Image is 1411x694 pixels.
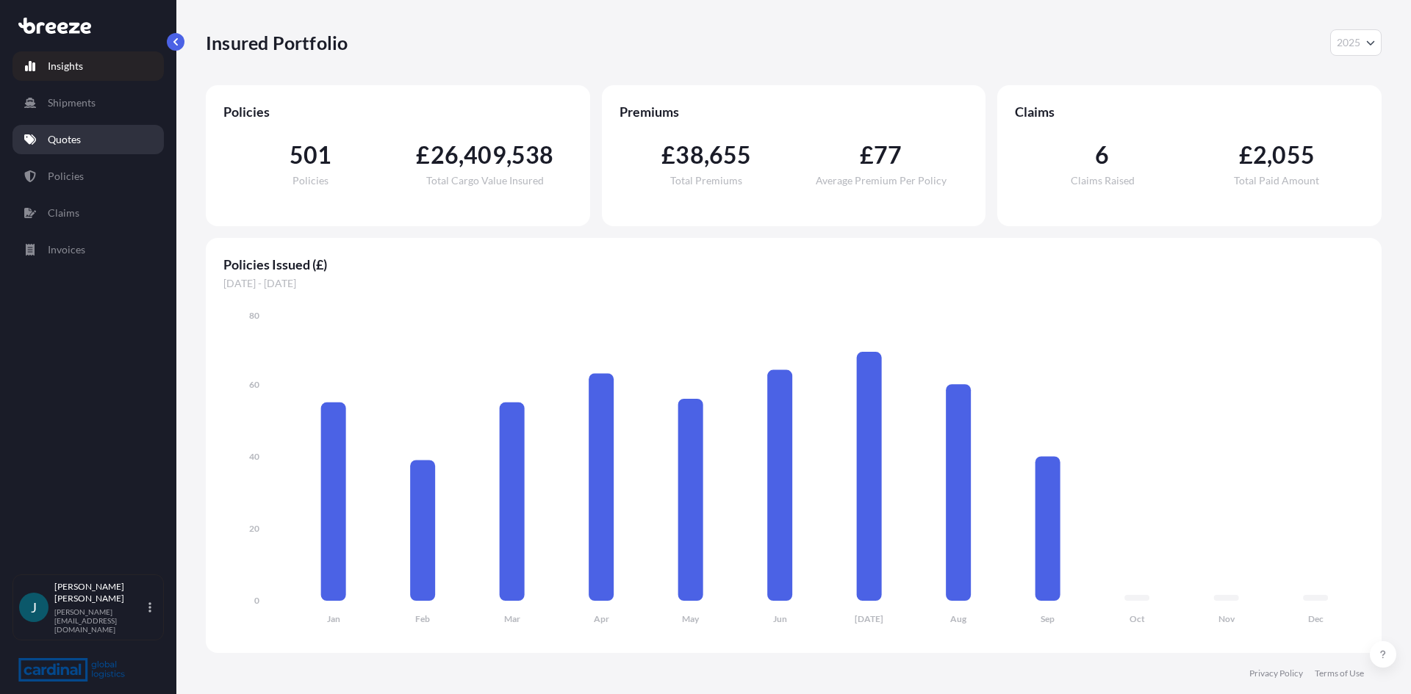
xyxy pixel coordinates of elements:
span: Policies Issued (£) [223,256,1364,273]
p: [PERSON_NAME] [PERSON_NAME] [54,581,146,604]
tspan: 20 [249,523,259,534]
a: Policies [12,162,164,191]
span: , [506,143,511,167]
span: Total Premiums [670,176,742,186]
span: Policies [292,176,328,186]
tspan: Oct [1130,613,1145,624]
tspan: Apr [594,613,609,624]
span: J [31,600,37,615]
a: Insights [12,51,164,81]
span: , [1267,143,1272,167]
span: Average Premium Per Policy [816,176,947,186]
span: Claims [1015,103,1364,120]
p: Insured Portfolio [206,31,348,54]
tspan: Feb [415,613,430,624]
tspan: 60 [249,379,259,390]
span: £ [416,143,430,167]
a: Claims [12,198,164,228]
a: Privacy Policy [1249,668,1303,679]
tspan: 80 [249,310,259,321]
tspan: 40 [249,451,259,462]
span: Claims Raised [1071,176,1135,186]
tspan: Jun [773,613,787,624]
tspan: Aug [950,613,967,624]
span: Premiums [620,103,969,120]
span: 2 [1253,143,1267,167]
span: £ [1239,143,1253,167]
span: 409 [464,143,506,167]
tspan: Jan [327,613,340,624]
p: Insights [48,59,83,73]
tspan: Mar [504,613,520,624]
span: £ [860,143,874,167]
p: Policies [48,169,84,184]
tspan: 0 [254,595,259,606]
span: Policies [223,103,572,120]
span: 6 [1095,143,1109,167]
a: Invoices [12,235,164,264]
a: Quotes [12,125,164,154]
p: Quotes [48,132,81,147]
span: 77 [874,143,902,167]
span: 2025 [1337,35,1360,50]
span: , [459,143,464,167]
p: [PERSON_NAME][EMAIL_ADDRESS][DOMAIN_NAME] [54,607,146,634]
a: Terms of Use [1315,668,1364,679]
span: [DATE] - [DATE] [223,276,1364,291]
span: 655 [709,143,752,167]
span: 26 [431,143,459,167]
span: £ [661,143,675,167]
button: Year Selector [1330,29,1382,56]
tspan: Dec [1308,613,1324,624]
span: 055 [1272,143,1315,167]
tspan: May [682,613,700,624]
a: Shipments [12,88,164,118]
span: 38 [675,143,703,167]
span: 538 [511,143,554,167]
img: organization-logo [18,658,125,682]
p: Claims [48,206,79,220]
span: 501 [290,143,332,167]
span: Total Paid Amount [1234,176,1319,186]
p: Invoices [48,242,85,257]
span: , [704,143,709,167]
tspan: [DATE] [855,613,883,624]
tspan: Sep [1041,613,1055,624]
tspan: Nov [1218,613,1235,624]
span: Total Cargo Value Insured [426,176,544,186]
p: Shipments [48,95,96,110]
